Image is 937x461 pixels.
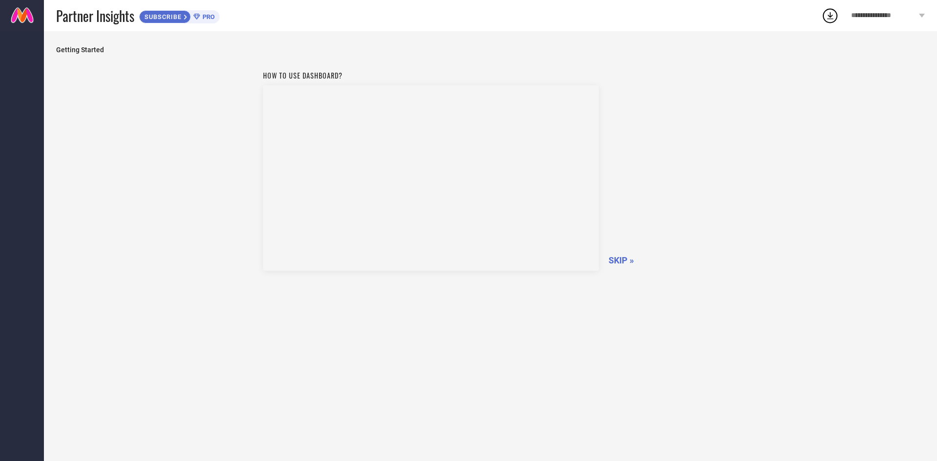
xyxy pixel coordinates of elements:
div: Open download list [821,7,839,24]
span: SKIP » [609,255,634,265]
a: SUBSCRIBEPRO [139,8,220,23]
span: Getting Started [56,46,925,54]
iframe: Workspace Section [263,85,599,271]
h1: How to use dashboard? [263,70,599,80]
span: PRO [200,13,215,20]
span: SUBSCRIBE [140,13,184,20]
span: Partner Insights [56,6,134,26]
